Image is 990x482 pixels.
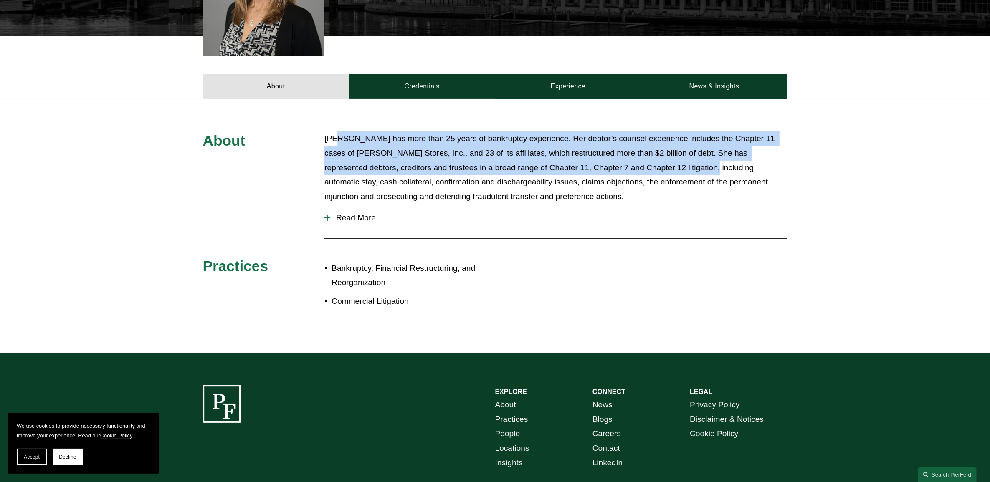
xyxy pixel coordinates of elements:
[690,426,738,441] a: Cookie Policy
[495,74,641,99] a: Experience
[17,449,47,465] button: Accept
[8,413,159,474] section: Cookie banner
[918,467,977,482] a: Search this site
[592,426,621,441] a: Careers
[690,412,764,427] a: Disclaimer & Notices
[332,261,495,290] p: Bankruptcy, Financial Restructuring, and Reorganization
[690,398,739,412] a: Privacy Policy
[495,441,529,456] a: Locations
[203,132,246,149] span: About
[24,454,40,460] span: Accept
[324,131,787,204] p: [PERSON_NAME] has more than 25 years of bankruptcy experience. Her debtor’s counsel experience in...
[59,454,76,460] span: Decline
[330,213,787,222] span: Read More
[592,388,625,395] strong: CONNECT
[592,412,613,427] a: Blogs
[495,456,523,470] a: Insights
[592,456,623,470] a: LinkedIn
[495,398,516,412] a: About
[53,449,83,465] button: Decline
[324,207,787,229] button: Read More
[349,74,495,99] a: Credentials
[332,294,495,309] p: Commercial Litigation
[690,388,712,395] strong: LEGAL
[592,441,620,456] a: Contact
[17,421,150,440] p: We use cookies to provide necessary functionality and improve your experience. Read our .
[592,398,613,412] a: News
[495,426,520,441] a: People
[203,258,268,274] span: Practices
[641,74,787,99] a: News & Insights
[100,432,132,439] a: Cookie Policy
[495,412,528,427] a: Practices
[203,74,349,99] a: About
[495,388,527,395] strong: EXPLORE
